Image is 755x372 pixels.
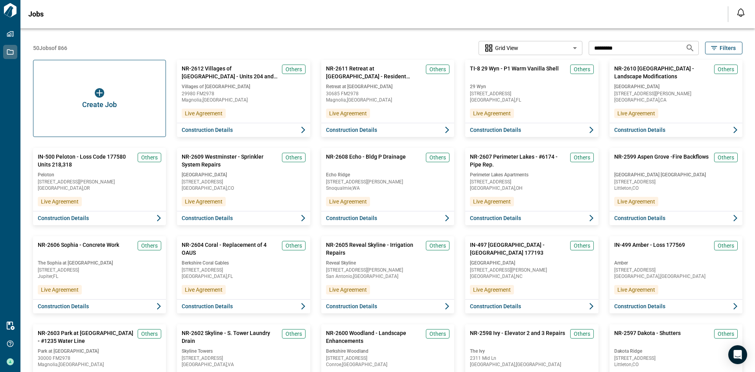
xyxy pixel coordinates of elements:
[470,153,567,168] span: NR-2607 Perimeter Lakes - #6174 - Pipe Rep.
[329,198,367,205] span: Live Agreement
[141,330,158,338] span: Others
[182,91,305,96] span: 29980 FM2978
[326,98,449,102] span: Magnolia , [GEOGRAPHIC_DATA]
[182,356,305,361] span: [STREET_ADDRESS]
[465,211,598,225] button: Construction Details
[614,91,738,96] span: [STREET_ADDRESS][PERSON_NAME]
[141,154,158,161] span: Others
[470,302,521,310] span: Construction Details
[429,154,446,161] span: Others
[185,286,223,294] span: Live Agreement
[614,329,681,345] span: NR-2597 Dakota - Shutters
[38,241,119,257] span: NR-2606 Sophia - Concrete Work
[326,172,449,178] span: Echo Ridge
[182,172,305,178] span: [GEOGRAPHIC_DATA]
[38,274,161,279] span: Jupiter , FL
[614,65,711,80] span: NR-2610 [GEOGRAPHIC_DATA] - Landscape Modifications
[614,153,709,168] span: NR-2599 Aspen Grove -Fire Backflows
[326,274,449,279] span: San Antonio , [GEOGRAPHIC_DATA]
[718,154,734,161] span: Others
[182,186,305,191] span: [GEOGRAPHIC_DATA] , CO
[326,268,449,272] span: [STREET_ADDRESS][PERSON_NAME]
[473,109,511,117] span: Live Agreement
[38,302,89,310] span: Construction Details
[718,330,734,338] span: Others
[185,109,223,117] span: Live Agreement
[38,362,161,367] span: Magnolia , [GEOGRAPHIC_DATA]
[326,241,423,257] span: NR-2605 Reveal Skyline - Irrigation Repairs
[95,88,104,98] img: icon button
[574,242,590,250] span: Others
[185,198,223,205] span: Live Agreement
[614,214,665,222] span: Construction Details
[182,260,305,266] span: Berkshire Coral Gables
[495,44,518,52] span: Grid View
[473,286,511,294] span: Live Agreement
[470,172,593,178] span: Perimeter Lakes Apartments
[614,186,738,191] span: Littleton , CO
[38,153,134,168] span: IN-500 Peloton - Loss Code 177580 Units 218,318
[38,268,161,272] span: [STREET_ADDRESS]
[614,83,738,90] span: [GEOGRAPHIC_DATA]
[177,123,310,137] button: Construction Details
[614,356,738,361] span: [STREET_ADDRESS]
[329,109,367,117] span: Live Agreement
[329,286,367,294] span: Live Agreement
[614,98,738,102] span: [GEOGRAPHIC_DATA] , CA
[182,83,305,90] span: Villages of [GEOGRAPHIC_DATA]
[38,348,161,354] span: Park at [GEOGRAPHIC_DATA]
[614,172,738,178] span: [GEOGRAPHIC_DATA] [GEOGRAPHIC_DATA]
[465,299,598,313] button: Construction Details
[470,241,567,257] span: IN-497 [GEOGRAPHIC_DATA] - [GEOGRAPHIC_DATA] 177193
[720,44,736,52] span: Filters
[285,65,302,73] span: Others
[614,126,665,134] span: Construction Details
[728,345,747,364] div: Open Intercom Messenger
[321,299,454,313] button: Construction Details
[182,180,305,184] span: [STREET_ADDRESS]
[470,329,565,345] span: NR-2598 Ivy - Elevator 2 and 3 Repairs
[470,65,559,80] span: TI-8 29 Wyn - P1 Warm Vanilla Shell
[326,356,449,361] span: [STREET_ADDRESS]
[326,302,377,310] span: Construction Details
[614,180,738,184] span: [STREET_ADDRESS]
[470,83,593,90] span: 29 Wyn
[38,214,89,222] span: Construction Details
[470,362,593,367] span: [GEOGRAPHIC_DATA] , [GEOGRAPHIC_DATA]
[177,211,310,225] button: Construction Details
[326,153,406,168] span: NR-2608 Echo - Bldg P Drainage
[326,180,449,184] span: [STREET_ADDRESS][PERSON_NAME]
[182,329,278,345] span: NR-2602 Skyline - S. Tower Laundry Drain
[614,302,665,310] span: Construction Details
[470,98,593,102] span: [GEOGRAPHIC_DATA] , FL
[470,260,593,266] span: [GEOGRAPHIC_DATA]
[617,109,655,117] span: Live Agreement
[470,126,521,134] span: Construction Details
[326,329,423,345] span: NR-2600 Woodland - Landscape Enhancements
[614,274,738,279] span: [GEOGRAPHIC_DATA] , [GEOGRAPHIC_DATA]
[82,101,117,109] span: Create Job
[574,154,590,161] span: Others
[326,65,423,80] span: NR-2611 Retreat at [GEOGRAPHIC_DATA] - Resident Activity Center AC Leak Repairs
[182,126,233,134] span: Construction Details
[326,214,377,222] span: Construction Details
[182,274,305,279] span: [GEOGRAPHIC_DATA] , FL
[182,241,278,257] span: NR-2604 Coral - Replacement of 4 OAUS
[182,268,305,272] span: [STREET_ADDRESS]
[182,214,233,222] span: Construction Details
[38,356,161,361] span: 30000 FM2978
[182,65,278,80] span: NR-2612 Villages of [GEOGRAPHIC_DATA] - Units 204 and 206 Water Intrusion
[682,40,698,56] button: Search jobs
[182,98,305,102] span: Magnolia , [GEOGRAPHIC_DATA]
[718,242,734,250] span: Others
[470,268,593,272] span: [STREET_ADDRESS][PERSON_NAME]
[470,348,593,354] span: The Ivy
[614,241,685,257] span: IN-499 Amber - Loss 177569
[41,198,79,205] span: Live Agreement
[285,242,302,250] span: Others
[473,198,511,205] span: Live Agreement
[429,330,446,338] span: Others
[326,186,449,191] span: Snoqualmie , WA
[429,242,446,250] span: Others
[38,260,161,266] span: The Sophia at [GEOGRAPHIC_DATA]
